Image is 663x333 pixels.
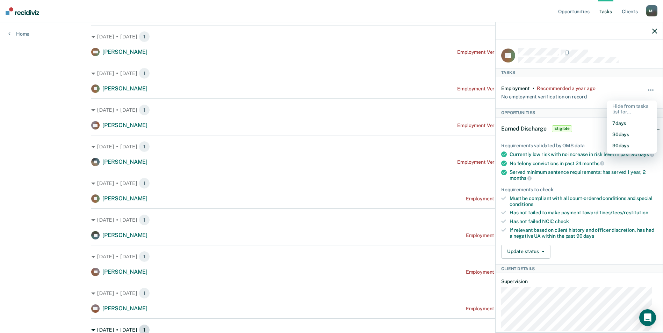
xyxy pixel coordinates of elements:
[102,49,147,55] span: [PERSON_NAME]
[646,5,657,16] div: M L
[582,161,604,166] span: months
[501,279,657,284] dt: Supervision
[510,210,657,216] div: Has not failed to make payment toward
[583,233,594,239] span: days
[466,232,572,238] div: Employment Verification recommended [DATE]
[6,7,39,15] img: Recidiviz
[102,232,147,238] span: [PERSON_NAME]
[496,68,663,77] div: Tasks
[510,160,657,166] div: No felony convictions in past 24
[501,143,657,149] div: Requirements validated by OMS data
[501,187,657,193] div: Requirements to check
[139,178,150,189] span: 1
[139,288,150,299] span: 1
[466,306,572,312] div: Employment Verification recommended [DATE]
[501,125,546,132] span: Earned Discharge
[102,195,147,202] span: [PERSON_NAME]
[139,31,150,42] span: 1
[139,214,150,225] span: 1
[139,68,150,79] span: 1
[457,49,572,55] div: Employment Verification recommended a year ago
[457,123,572,128] div: Employment Verification recommended a year ago
[91,178,572,189] div: [DATE] • [DATE]
[91,104,572,116] div: [DATE] • [DATE]
[607,140,657,151] button: 90 days
[496,265,663,273] div: Client Details
[510,195,657,207] div: Must be compliant with all court-ordered conditions and special
[457,159,572,165] div: Employment Verification recommended a year ago
[91,68,572,79] div: [DATE] • [DATE]
[599,210,648,215] span: fines/fees/restitution
[510,151,657,157] div: Currently low risk with no increase in risk level in past 90
[8,31,29,37] a: Home
[510,169,657,181] div: Served minimum sentence requirements: has served 1 year, 2
[102,85,147,92] span: [PERSON_NAME]
[555,219,569,224] span: check
[102,158,147,165] span: [PERSON_NAME]
[510,201,533,207] span: conditions
[91,141,572,152] div: [DATE] • [DATE]
[552,125,572,132] span: Eligible
[139,104,150,116] span: 1
[638,151,654,157] span: days
[457,86,572,92] div: Employment Verification recommended a year ago
[91,251,572,262] div: [DATE] • [DATE]
[496,118,663,140] div: Earned DischargeEligible
[91,31,572,42] div: [DATE] • [DATE]
[466,196,572,202] div: Employment Verification recommended [DATE]
[91,288,572,299] div: [DATE] • [DATE]
[91,214,572,225] div: [DATE] • [DATE]
[510,219,657,224] div: Has not failed NCIC
[607,129,657,140] button: 30 days
[537,86,595,91] div: Recommended a year ago
[501,86,530,91] div: Employment
[139,251,150,262] span: 1
[510,175,532,181] span: months
[496,109,663,117] div: Opportunities
[501,91,587,100] div: No employment verification on record
[510,227,657,239] div: If relevant based on client history and officer discretion, has had a negative UA within the past 90
[102,268,147,275] span: [PERSON_NAME]
[639,309,656,326] div: Open Intercom Messenger
[607,101,657,118] div: Hide from tasks list for...
[501,245,550,259] button: Update status
[466,269,572,275] div: Employment Verification recommended [DATE]
[533,86,534,91] div: •
[139,141,150,152] span: 1
[102,305,147,312] span: [PERSON_NAME]
[102,122,147,128] span: [PERSON_NAME]
[607,118,657,129] button: 7 days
